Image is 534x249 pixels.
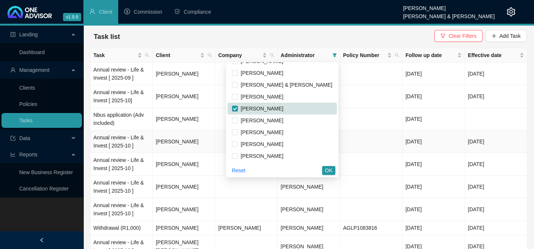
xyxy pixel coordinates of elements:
[134,9,162,15] span: Commission
[340,221,402,235] td: AGLP1083816
[90,85,153,108] td: Annual review - Life & Invest [ 2025-10]
[281,225,323,231] span: [PERSON_NAME]
[270,53,274,57] span: search
[238,153,283,159] span: [PERSON_NAME]
[485,30,527,42] button: Add Task
[491,33,497,39] span: plus
[507,7,515,16] span: setting
[90,221,153,235] td: Withdrawal (R1,000)
[215,221,278,235] td: [PERSON_NAME]
[402,85,465,108] td: [DATE]
[402,130,465,153] td: [DATE]
[153,153,215,176] td: [PERSON_NAME]
[393,50,401,61] span: search
[343,51,386,59] span: Policy Number
[402,48,465,63] th: Follow up date
[90,48,153,63] th: Task
[10,136,16,141] span: import
[19,67,50,73] span: Management
[229,166,249,175] button: Reset
[145,53,149,57] span: search
[90,63,153,85] td: Annual review - Life & Invest [ 2025-09 ]
[281,206,323,212] span: [PERSON_NAME]
[19,169,73,175] a: New Business Register
[402,63,465,85] td: [DATE]
[153,48,215,63] th: Client
[465,130,527,153] td: [DATE]
[402,198,465,221] td: [DATE]
[153,63,215,85] td: [PERSON_NAME]
[331,50,338,61] span: filter
[402,108,465,130] td: [DATE]
[218,51,261,59] span: Company
[268,50,276,61] span: search
[124,9,130,14] span: dollar
[7,6,52,18] img: 2df55531c6924b55f21c4cf5d4484680-logo-light.svg
[448,32,476,40] span: Clear Filters
[19,152,37,157] span: Reports
[174,9,180,14] span: safety
[465,63,527,85] td: [DATE]
[403,10,495,18] div: [PERSON_NAME] & [PERSON_NAME]
[465,85,527,108] td: [DATE]
[465,198,527,221] td: [DATE]
[208,53,212,57] span: search
[10,67,16,73] span: user
[500,32,521,40] span: Add Task
[238,129,283,135] span: [PERSON_NAME]
[340,48,402,63] th: Policy Number
[19,135,30,141] span: Data
[322,166,335,175] button: OK
[39,238,44,243] span: left
[153,130,215,153] td: [PERSON_NAME]
[90,176,153,198] td: Annual review - Life & Invest [ 2025-10 ]
[19,31,38,37] span: Landing
[403,2,495,10] div: [PERSON_NAME]
[153,108,215,130] td: [PERSON_NAME]
[465,176,527,198] td: [DATE]
[153,176,215,198] td: [PERSON_NAME]
[395,53,399,57] span: search
[332,53,337,57] span: filter
[10,32,16,37] span: profile
[19,85,35,91] a: Clients
[238,82,332,88] span: [PERSON_NAME] & [PERSON_NAME]
[402,153,465,176] td: [DATE]
[153,221,215,235] td: [PERSON_NAME]
[281,51,329,59] span: Administrator
[238,70,283,76] span: [PERSON_NAME]
[93,51,136,59] span: Task
[402,221,465,235] td: [DATE]
[90,153,153,176] td: Annual review - Life & Invest [ 2025-10 ]
[19,117,33,123] a: Tasks
[90,130,153,153] td: Annual review - Life & Invest [ 2025-10 ]
[19,49,45,55] a: Dashboard
[153,198,215,221] td: [PERSON_NAME]
[465,153,527,176] td: [DATE]
[143,50,151,61] span: search
[238,94,283,100] span: [PERSON_NAME]
[238,117,283,123] span: [PERSON_NAME]
[99,9,112,15] span: Client
[10,152,16,157] span: line-chart
[440,33,445,39] span: filter
[206,50,213,61] span: search
[238,106,283,112] span: [PERSON_NAME]
[238,141,283,147] span: [PERSON_NAME]
[94,33,120,40] span: Task list
[468,51,518,59] span: Effective date
[465,221,527,235] td: [DATE]
[281,184,323,190] span: [PERSON_NAME]
[19,186,69,192] a: Cancellation Register
[215,48,278,63] th: Company
[156,51,198,59] span: Client
[232,166,246,175] span: Reset
[19,101,37,107] a: Policies
[465,48,527,63] th: Effective date
[434,30,482,42] button: Clear Filters
[153,85,215,108] td: [PERSON_NAME]
[325,166,332,175] span: OK
[89,9,95,14] span: user
[90,108,153,130] td: Nbus application (Adv included)
[402,176,465,198] td: [DATE]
